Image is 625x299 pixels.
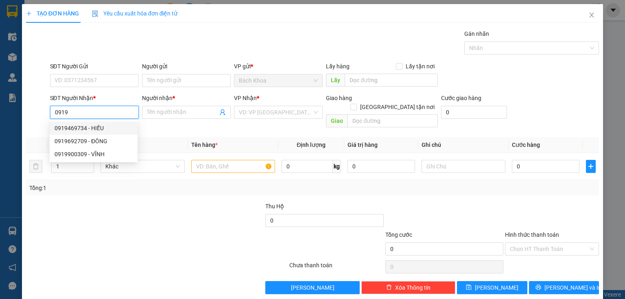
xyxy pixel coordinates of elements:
input: 0 [347,160,415,173]
button: plus [586,160,596,173]
span: Cước hàng [512,142,540,148]
label: Cước giao hàng [441,95,481,101]
span: Nhận: [70,7,89,15]
button: printer[PERSON_NAME] và In [529,281,599,294]
th: Ghi chú [418,137,509,153]
input: Ghi Chú [422,160,505,173]
label: Hình thức thanh toán [505,231,559,238]
span: printer [535,284,541,291]
button: save[PERSON_NAME] [457,281,527,294]
span: DĐ: [70,51,81,59]
div: 0919692709 - ĐÔNG [55,137,133,146]
span: NINH PHÁT [70,46,111,75]
span: Lấy hàng [326,63,350,70]
span: Yêu cầu xuất hóa đơn điện tử [92,10,178,17]
button: [PERSON_NAME] [265,281,359,294]
span: Lấy [326,74,345,87]
div: Tổng: 1 [29,183,242,192]
div: Bách Khoa [7,7,64,17]
span: delete [386,284,392,291]
div: 0919692709 - ĐÔNG [50,135,138,148]
span: [PERSON_NAME] [475,283,518,292]
span: [GEOGRAPHIC_DATA] tận nơi [357,103,438,111]
div: 0919469734 - HIẾU [50,122,138,135]
div: 0919469734 - HIẾU [55,124,133,133]
span: Xóa Thông tin [395,283,431,292]
div: NK TÂM ĐỨC [70,25,135,35]
button: deleteXóa Thông tin [361,281,455,294]
span: VP Nhận [234,95,257,101]
span: user-add [219,109,226,116]
div: 0909144246 [7,26,64,38]
div: Chưa thanh toán [288,261,384,275]
span: Giá trị hàng [347,142,378,148]
span: kg [333,160,341,173]
button: delete [29,160,42,173]
span: Gửi: [7,8,20,16]
span: [PERSON_NAME] [291,283,334,292]
img: icon [92,11,98,17]
div: SĐT Người Nhận [50,94,139,103]
span: TẠO ĐƠN HÀNG [26,10,79,17]
span: Định lượng [297,142,326,148]
span: Giao hàng [326,95,352,101]
input: Cước giao hàng [441,106,507,119]
div: [PERSON_NAME] [70,7,135,25]
div: 0919900309 - VĨNH [55,150,133,159]
span: [PERSON_NAME] và In [544,283,601,292]
div: Người gửi [142,62,231,71]
span: close [588,12,595,18]
div: SĐT Người Gửi [50,62,139,71]
span: Khác [105,160,179,172]
div: 0907300781 [70,35,135,46]
button: Close [580,4,603,27]
span: Tổng cước [385,231,412,238]
span: Lấy tận nơi [402,62,438,71]
div: 0919900309 - VĨNH [50,148,138,161]
div: VP gửi [234,62,323,71]
div: LAB DK [7,17,64,26]
span: Tên hàng [191,142,218,148]
span: save [466,284,472,291]
input: VD: Bàn, Ghế [191,160,275,173]
div: Người nhận [142,94,231,103]
span: Thu Hộ [265,203,284,210]
span: plus [26,11,32,16]
input: Dọc đường [345,74,438,87]
span: Giao [326,114,347,127]
input: Dọc đường [347,114,438,127]
span: plus [586,163,595,170]
span: Bách Khoa [239,74,318,87]
label: Gán nhãn [464,31,489,37]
